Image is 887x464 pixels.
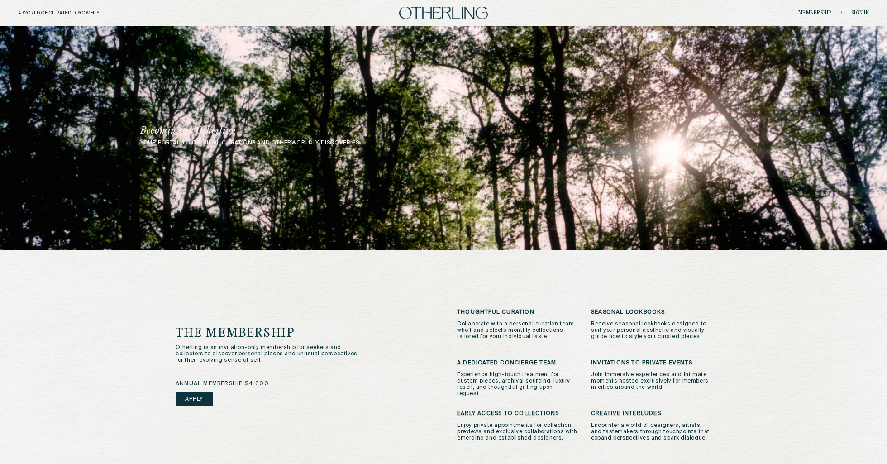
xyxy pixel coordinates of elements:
a: Apply [176,392,213,406]
h3: thoughtful curation [457,309,577,316]
img: logo [399,7,488,19]
h3: CREATIVE INTERLUDES [591,411,711,417]
h1: the membership [176,327,401,340]
p: Encounter a world of designers, artists, and tastemakers through touchpoints that expand perspect... [591,422,711,441]
span: annual membership: $4,800 [176,381,269,387]
h1: Becoming an Otherling [140,126,504,135]
p: your portal to original curations and otherworldly discoveries. [140,140,747,146]
h3: early access to collections [457,411,577,417]
p: Receive seasonal lookbooks designed to suit your personal aesthetic and visually guide how to sty... [591,321,711,340]
h3: a dedicated Concierge team [457,360,577,366]
span: / [841,10,842,16]
p: Enjoy private appointments for collection previews and exclusive collaborations with emerging and... [457,422,577,441]
h3: invitations to private events [591,360,711,366]
p: Join immersive experiences and intimate moments hosted exclusively for members in cities around t... [591,372,711,391]
a: Sign in [851,10,869,16]
a: Membership [798,10,832,16]
h5: A WORLD OF CURATED DISCOVERY. [18,10,140,16]
p: Collaborate with a personal curation team who hand selects monthly collections tailored for your ... [457,321,577,340]
p: Otherling is an invitation-only membership for seekers and collectors to discover personal pieces... [176,344,366,364]
p: Experience high-touch treatment for custom pieces, archival sourcing, luxury resell, and thoughtf... [457,372,577,397]
h3: seasonal lookbooks [591,309,711,316]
